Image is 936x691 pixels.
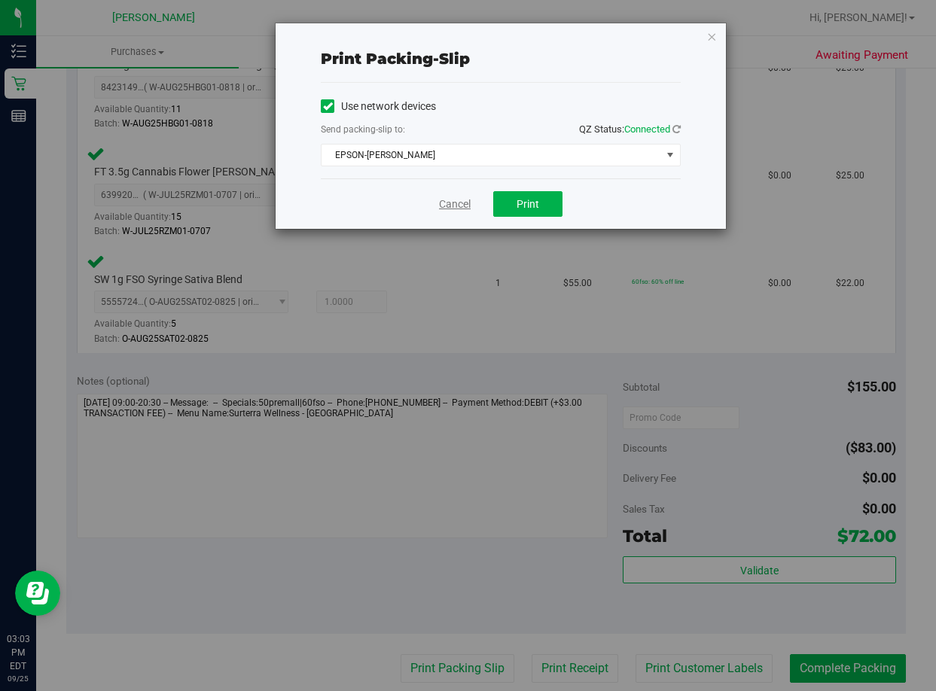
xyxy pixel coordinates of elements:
[439,196,471,212] a: Cancel
[493,191,563,217] button: Print
[321,50,470,68] span: Print packing-slip
[321,99,436,114] label: Use network devices
[321,123,405,136] label: Send packing-slip to:
[579,123,681,135] span: QZ Status:
[322,145,661,166] span: EPSON-[PERSON_NAME]
[15,571,60,616] iframe: Resource center
[661,145,680,166] span: select
[517,198,539,210] span: Print
[624,123,670,135] span: Connected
